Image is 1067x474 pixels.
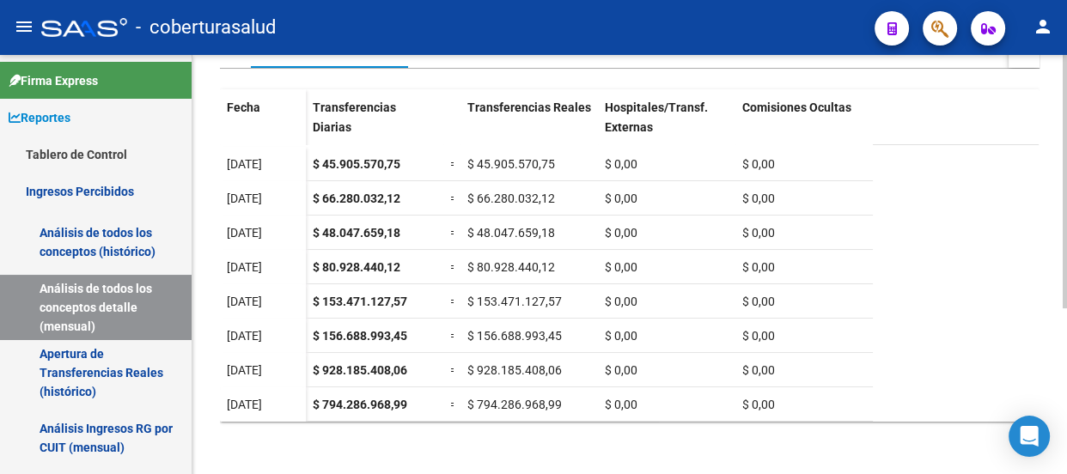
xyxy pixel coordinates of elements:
[313,157,400,171] span: $ 45.905.570,75
[313,191,400,205] span: $ 66.280.032,12
[313,100,396,134] span: Transferencias Diarias
[742,191,775,205] span: $ 0,00
[605,398,637,411] span: $ 0,00
[14,16,34,37] mat-icon: menu
[450,157,457,171] span: =
[9,71,98,90] span: Firma Express
[227,100,260,114] span: Fecha
[227,295,262,308] span: [DATE]
[467,398,562,411] span: $ 794.286.968,99
[467,363,562,377] span: $ 928.185.408,06
[460,89,598,161] datatable-header-cell: Transferencias Reales
[227,157,262,171] span: [DATE]
[467,329,562,343] span: $ 156.688.993,45
[313,329,407,343] span: $ 156.688.993,45
[735,89,873,161] datatable-header-cell: Comisiones Ocultas
[467,260,555,274] span: $ 80.928.440,12
[605,100,708,134] span: Hospitales/Transf. Externas
[313,295,407,308] span: $ 153.471.127,57
[467,157,555,171] span: $ 45.905.570,75
[605,226,637,240] span: $ 0,00
[227,260,262,274] span: [DATE]
[227,398,262,411] span: [DATE]
[9,108,70,127] span: Reportes
[467,100,591,114] span: Transferencias Reales
[467,295,562,308] span: $ 153.471.127,57
[742,226,775,240] span: $ 0,00
[605,295,637,308] span: $ 0,00
[742,329,775,343] span: $ 0,00
[450,398,457,411] span: =
[227,329,262,343] span: [DATE]
[450,329,457,343] span: =
[742,398,775,411] span: $ 0,00
[742,295,775,308] span: $ 0,00
[598,89,735,161] datatable-header-cell: Hospitales/Transf. Externas
[742,363,775,377] span: $ 0,00
[313,363,407,377] span: $ 928.185.408,06
[136,9,276,46] span: - coberturasalud
[605,191,637,205] span: $ 0,00
[1009,416,1050,457] div: Open Intercom Messenger
[450,260,457,274] span: =
[467,191,555,205] span: $ 66.280.032,12
[742,157,775,171] span: $ 0,00
[605,329,637,343] span: $ 0,00
[227,363,262,377] span: [DATE]
[313,260,400,274] span: $ 80.928.440,12
[742,260,775,274] span: $ 0,00
[227,226,262,240] span: [DATE]
[605,363,637,377] span: $ 0,00
[450,363,457,377] span: =
[227,191,262,205] span: [DATE]
[220,89,306,161] datatable-header-cell: Fecha
[1033,16,1053,37] mat-icon: person
[313,398,407,411] span: $ 794.286.968,99
[450,226,457,240] span: =
[450,295,457,308] span: =
[605,157,637,171] span: $ 0,00
[742,100,851,114] span: Comisiones Ocultas
[450,191,457,205] span: =
[306,89,443,161] datatable-header-cell: Transferencias Diarias
[313,226,400,240] span: $ 48.047.659,18
[467,226,555,240] span: $ 48.047.659,18
[605,260,637,274] span: $ 0,00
